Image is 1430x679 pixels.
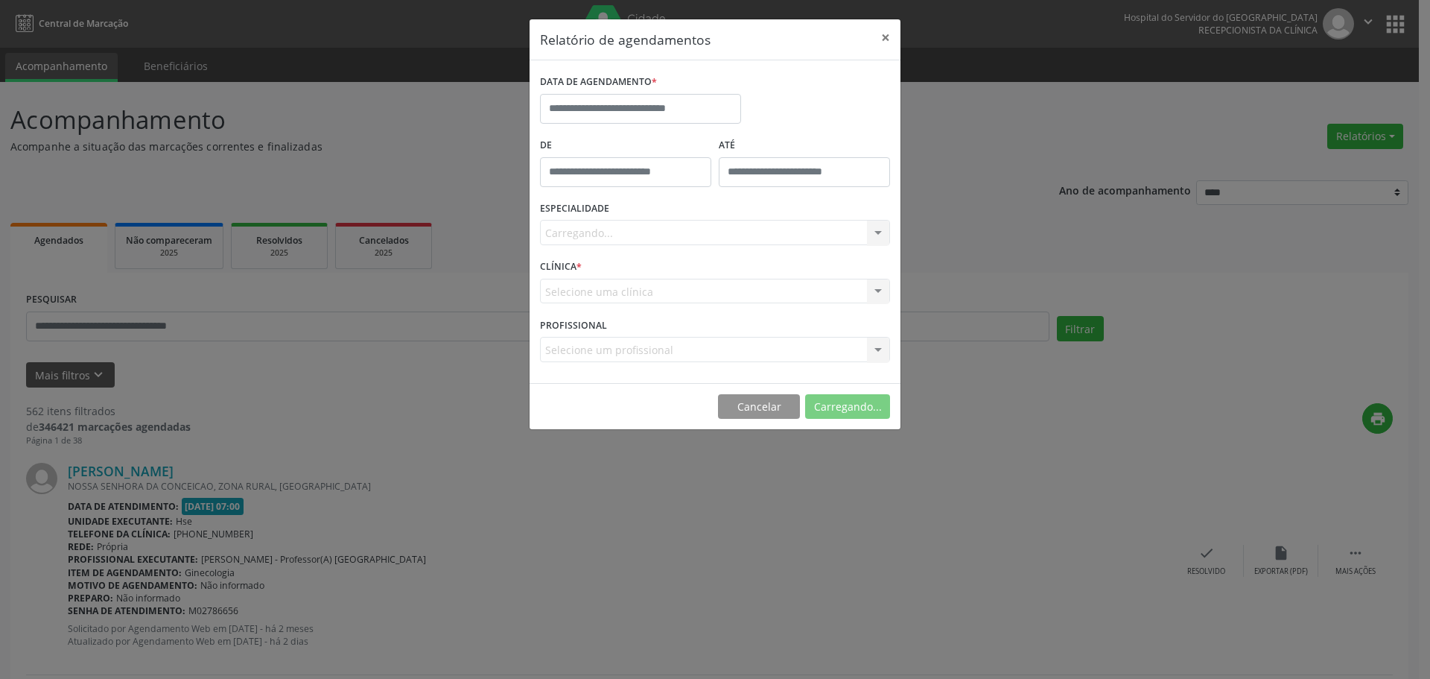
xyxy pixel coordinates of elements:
label: ESPECIALIDADE [540,198,609,221]
label: CLÍNICA [540,256,582,279]
label: DATA DE AGENDAMENTO [540,71,657,94]
label: ATÉ [719,134,890,157]
label: PROFISSIONAL [540,314,607,337]
button: Carregando... [805,394,890,420]
button: Cancelar [718,394,800,420]
button: Close [871,19,900,56]
label: De [540,134,711,157]
h5: Relatório de agendamentos [540,30,711,49]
